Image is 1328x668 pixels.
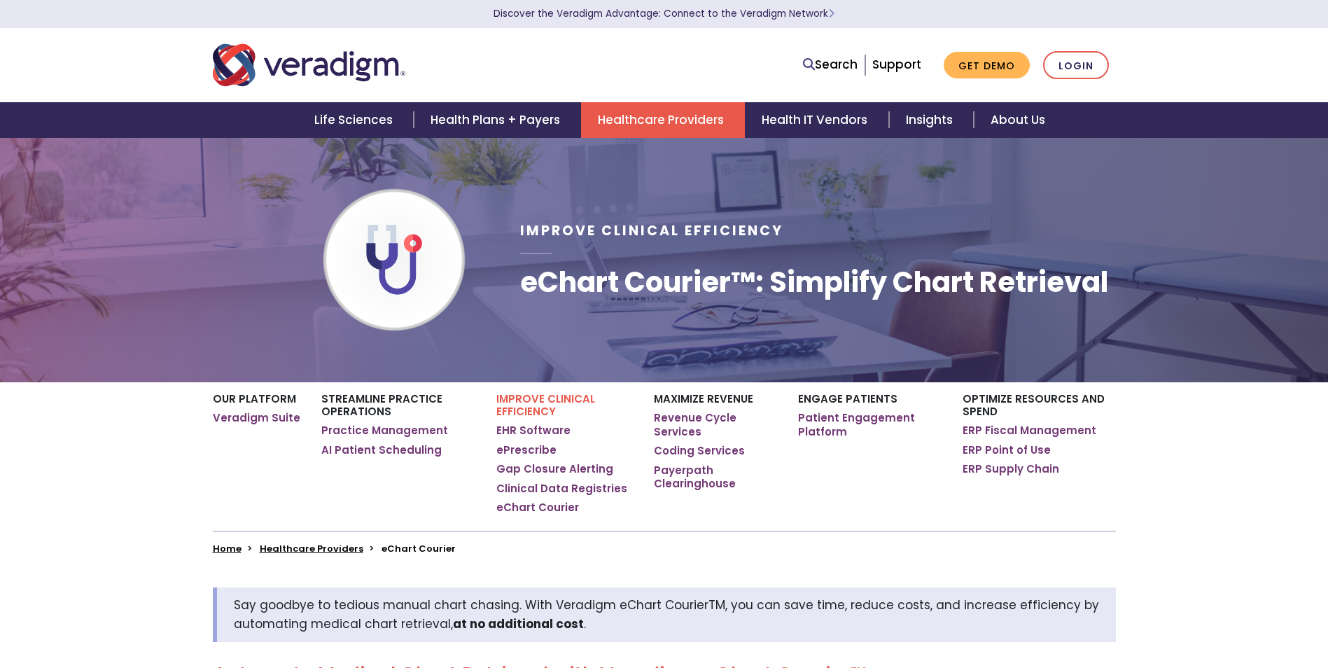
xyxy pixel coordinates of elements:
[889,102,974,138] a: Insights
[654,444,745,458] a: Coding Services
[414,102,581,138] a: Health Plans + Payers
[453,615,584,632] strong: at no additional cost
[520,221,783,240] span: Improve Clinical Efficiency
[496,443,557,457] a: ePrescribe
[745,102,888,138] a: Health IT Vendors
[872,56,921,73] a: Support
[520,265,1108,299] h1: eChart Courier™: Simplify Chart Retrieval
[828,7,834,20] span: Learn More
[963,424,1096,438] a: ERP Fiscal Management
[798,411,942,438] a: Patient Engagement Platform
[260,542,363,555] a: Healthcare Providers
[496,482,627,496] a: Clinical Data Registries
[654,464,776,491] a: Payerpath Clearinghouse
[496,462,613,476] a: Gap Closure Alerting
[234,597,1099,632] span: Say goodbye to tedious manual chart chasing. With Veradigm eChart CourierTM, you can save time, r...
[494,7,834,20] a: Discover the Veradigm Advantage: Connect to the Veradigm NetworkLearn More
[803,55,858,74] a: Search
[213,42,405,88] img: Veradigm logo
[496,424,571,438] a: EHR Software
[581,102,745,138] a: Healthcare Providers
[963,462,1059,476] a: ERP Supply Chain
[213,542,242,555] a: Home
[321,424,448,438] a: Practice Management
[213,411,300,425] a: Veradigm Suite
[298,102,414,138] a: Life Sciences
[944,52,1030,79] a: Get Demo
[963,443,1051,457] a: ERP Point of Use
[321,443,442,457] a: AI Patient Scheduling
[974,102,1062,138] a: About Us
[496,501,579,515] a: eChart Courier
[654,411,776,438] a: Revenue Cycle Services
[1043,51,1109,80] a: Login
